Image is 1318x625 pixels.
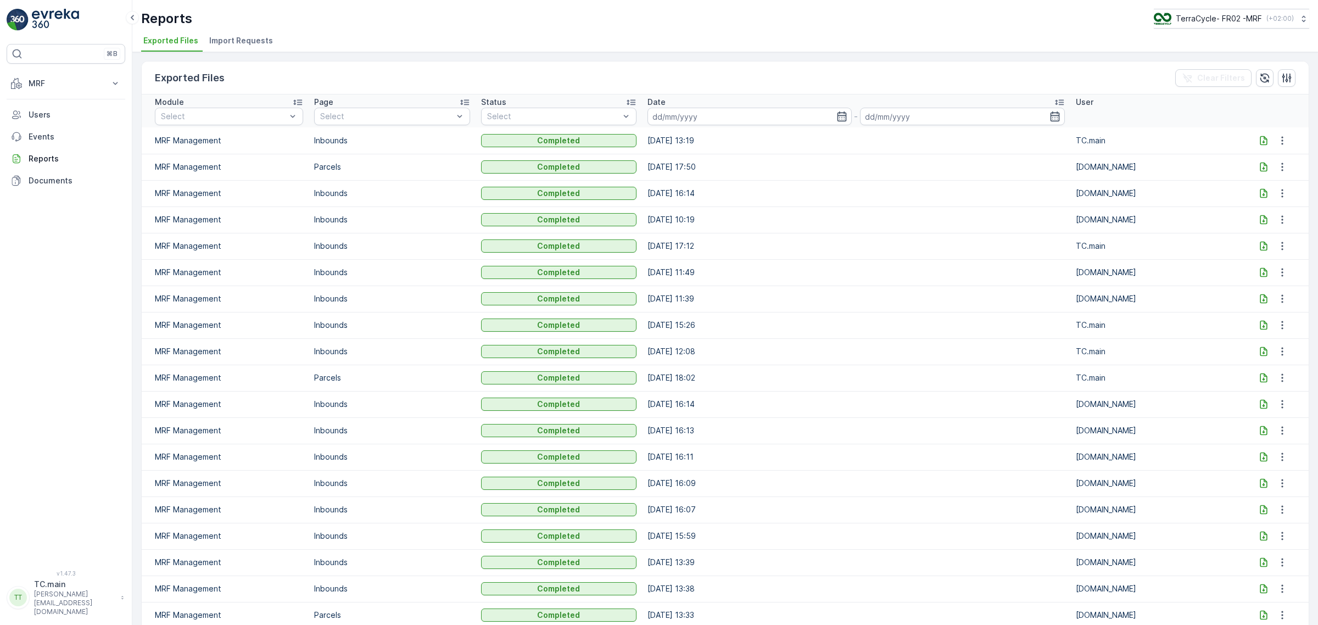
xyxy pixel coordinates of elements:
[1070,576,1237,602] td: [DOMAIN_NAME]
[481,187,637,200] button: Completed
[481,398,637,411] button: Completed
[1070,127,1237,154] td: TC.main
[142,470,309,496] td: MRF Management
[642,576,1070,602] td: [DATE] 13:38
[642,233,1070,259] td: [DATE] 17:12
[537,214,580,225] p: Completed
[320,111,453,122] p: Select
[309,576,476,602] td: Inbounds
[1076,97,1093,108] p: User
[7,104,125,126] a: Users
[642,127,1070,154] td: [DATE] 13:19
[309,365,476,391] td: Parcels
[537,320,580,331] p: Completed
[1070,312,1237,338] td: TC.main
[309,259,476,286] td: Inbounds
[537,372,580,383] p: Completed
[107,49,118,58] p: ⌘B
[142,365,309,391] td: MRF Management
[481,97,506,108] p: Status
[1175,69,1252,87] button: Clear Filters
[481,266,637,279] button: Completed
[1070,180,1237,207] td: [DOMAIN_NAME]
[481,609,637,622] button: Completed
[1070,233,1237,259] td: TC.main
[143,35,198,46] span: Exported Files
[155,97,184,108] p: Module
[1070,417,1237,444] td: [DOMAIN_NAME]
[155,70,225,86] p: Exported Files
[142,549,309,576] td: MRF Management
[142,233,309,259] td: MRF Management
[32,9,79,31] img: logo_light-DOdMpM7g.png
[481,556,637,569] button: Completed
[1070,154,1237,180] td: [DOMAIN_NAME]
[647,108,852,125] input: dd/mm/yyyy
[7,9,29,31] img: logo
[481,345,637,358] button: Completed
[481,213,637,226] button: Completed
[481,371,637,384] button: Completed
[309,180,476,207] td: Inbounds
[309,444,476,470] td: Inbounds
[642,154,1070,180] td: [DATE] 17:50
[1070,444,1237,470] td: [DOMAIN_NAME]
[142,207,309,233] td: MRF Management
[142,576,309,602] td: MRF Management
[142,286,309,312] td: MRF Management
[309,233,476,259] td: Inbounds
[1070,523,1237,549] td: [DOMAIN_NAME]
[642,312,1070,338] td: [DATE] 15:26
[537,478,580,489] p: Completed
[537,610,580,621] p: Completed
[309,523,476,549] td: Inbounds
[1176,13,1262,24] p: TerraCycle- FR02 -MRF
[642,180,1070,207] td: [DATE] 16:14
[537,399,580,410] p: Completed
[537,451,580,462] p: Completed
[309,154,476,180] td: Parcels
[642,286,1070,312] td: [DATE] 11:39
[642,417,1070,444] td: [DATE] 16:13
[642,470,1070,496] td: [DATE] 16:09
[29,153,121,164] p: Reports
[161,111,286,122] p: Select
[537,583,580,594] p: Completed
[7,170,125,192] a: Documents
[537,188,580,199] p: Completed
[309,549,476,576] td: Inbounds
[142,154,309,180] td: MRF Management
[1070,286,1237,312] td: [DOMAIN_NAME]
[142,391,309,417] td: MRF Management
[7,579,125,616] button: TTTC.main[PERSON_NAME][EMAIL_ADDRESS][DOMAIN_NAME]
[481,239,637,253] button: Completed
[34,590,115,616] p: [PERSON_NAME][EMAIL_ADDRESS][DOMAIN_NAME]
[309,127,476,154] td: Inbounds
[481,477,637,490] button: Completed
[537,135,580,146] p: Completed
[642,207,1070,233] td: [DATE] 10:19
[309,286,476,312] td: Inbounds
[642,444,1070,470] td: [DATE] 16:11
[481,319,637,332] button: Completed
[860,108,1064,125] input: dd/mm/yyyy
[9,589,27,606] div: TT
[537,241,580,252] p: Completed
[1070,549,1237,576] td: [DOMAIN_NAME]
[7,570,125,577] span: v 1.47.3
[642,338,1070,365] td: [DATE] 12:08
[1070,496,1237,523] td: [DOMAIN_NAME]
[7,126,125,148] a: Events
[142,127,309,154] td: MRF Management
[481,292,637,305] button: Completed
[314,97,333,108] p: Page
[1070,470,1237,496] td: [DOMAIN_NAME]
[481,424,637,437] button: Completed
[481,450,637,464] button: Completed
[1070,365,1237,391] td: TC.main
[309,391,476,417] td: Inbounds
[647,97,666,108] p: Date
[481,529,637,543] button: Completed
[537,531,580,542] p: Completed
[1154,9,1309,29] button: TerraCycle- FR02 -MRF(+02:00)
